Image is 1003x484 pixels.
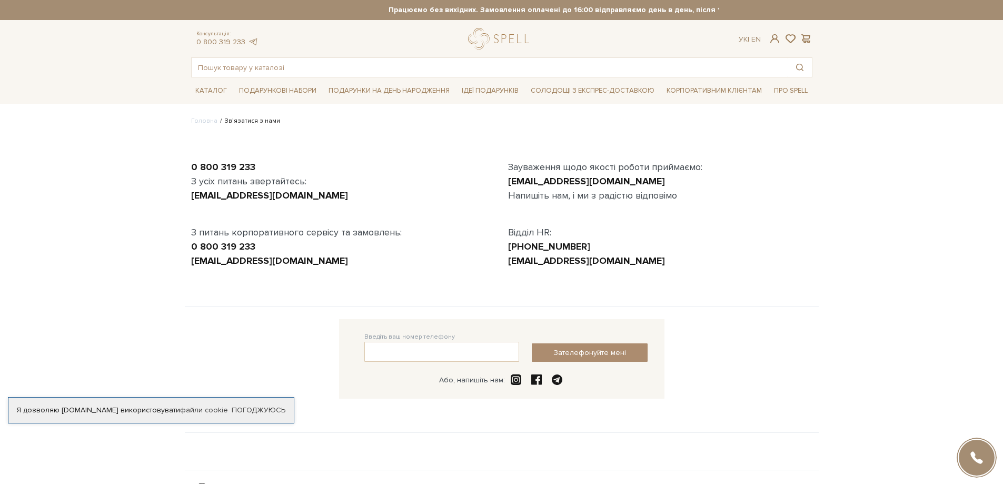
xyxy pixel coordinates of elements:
span: Ідеї подарунків [458,83,523,99]
a: [EMAIL_ADDRESS][DOMAIN_NAME] [508,175,665,187]
span: Подарунки на День народження [324,83,454,99]
a: 0 800 319 233 [191,161,255,173]
a: En [751,35,761,44]
a: [PHONE_NUMBER] [508,241,590,252]
a: Корпоративним клієнтам [662,82,766,100]
div: Я дозволяю [DOMAIN_NAME] використовувати [8,406,294,415]
a: [EMAIL_ADDRESS][DOMAIN_NAME] [191,190,348,201]
a: logo [468,28,534,50]
span: Каталог [191,83,231,99]
span: | [748,35,749,44]
span: Про Spell [770,83,812,99]
input: Пошук товару у каталозі [192,58,788,77]
a: 0 800 319 233 [191,241,255,252]
span: Подарункові набори [235,83,321,99]
a: 0 800 319 233 [196,37,245,46]
a: telegram [248,37,259,46]
div: З усіх питань звертайтесь: З питань корпоративного сервісу та замовлень: [185,160,502,268]
a: Солодощі з експрес-доставкою [527,82,659,100]
button: Пошук товару у каталозі [788,58,812,77]
label: Введіть ваш номер телефону [364,332,455,342]
div: Ук [739,35,761,44]
button: Зателефонуйте мені [532,343,648,362]
span: Консультація: [196,31,259,37]
div: Або, напишіть нам: [439,376,505,385]
li: Зв’язатися з нами [217,116,280,126]
a: [EMAIL_ADDRESS][DOMAIN_NAME] [191,255,348,266]
div: Зауваження щодо якості роботи приймаємо: Напишіть нам, і ми з радістю відповімо Відділ HR: [502,160,819,268]
a: файли cookie [180,406,228,414]
strong: Працюємо без вихідних. Замовлення оплачені до 16:00 відправляємо день в день, після 16:00 - насту... [284,5,906,15]
a: [EMAIL_ADDRESS][DOMAIN_NAME] [508,255,665,266]
a: Головна [191,117,217,125]
a: Погоджуюсь [232,406,285,415]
